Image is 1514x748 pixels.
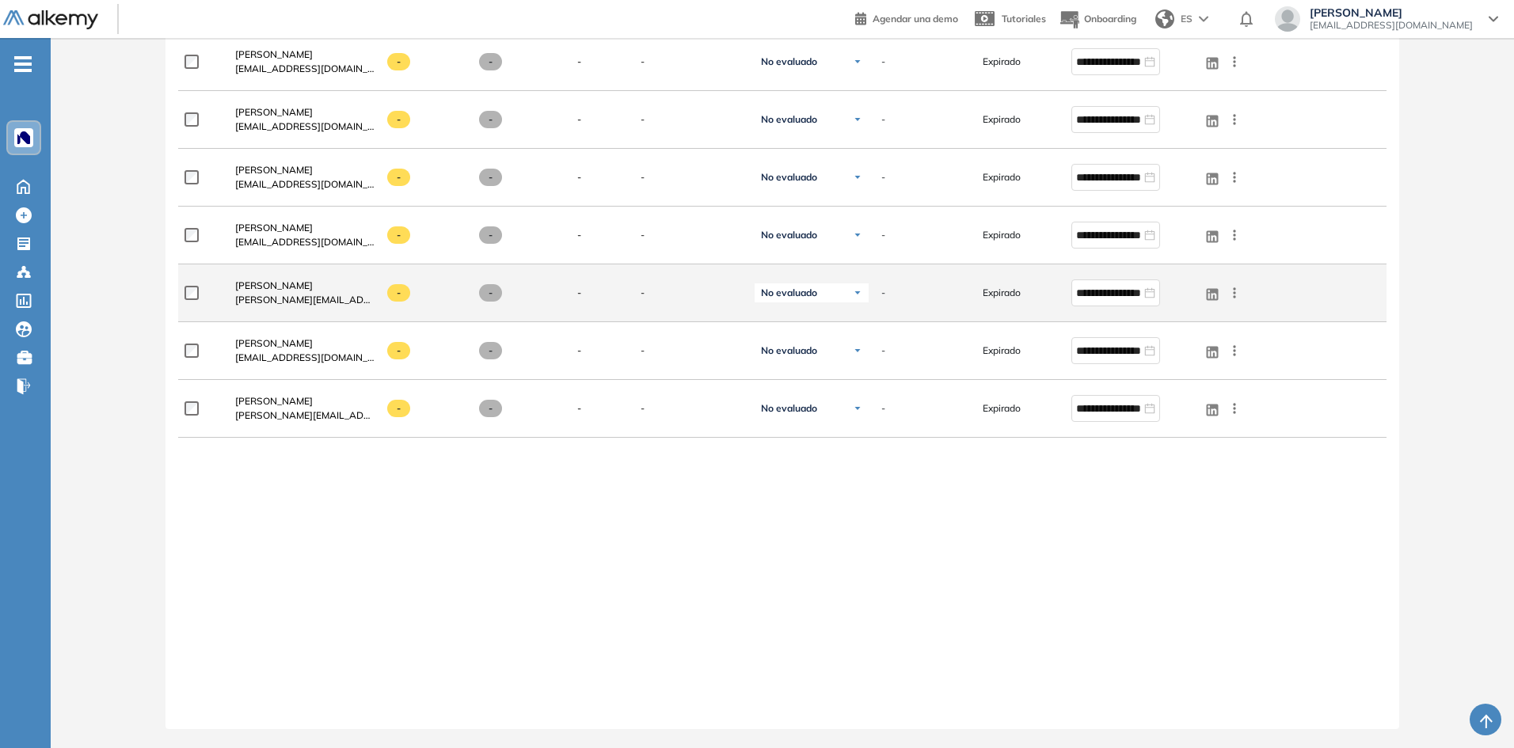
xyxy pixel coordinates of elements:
[3,10,98,30] img: Logo
[479,226,502,244] span: -
[1310,19,1473,32] span: [EMAIL_ADDRESS][DOMAIN_NAME]
[577,55,581,69] span: -
[577,170,581,184] span: -
[577,344,581,358] span: -
[479,53,502,70] span: -
[235,164,313,176] span: [PERSON_NAME]
[235,105,375,120] a: [PERSON_NAME]
[235,351,375,365] span: [EMAIL_ADDRESS][DOMAIN_NAME]
[761,402,817,415] span: No evaluado
[235,235,375,249] span: [EMAIL_ADDRESS][DOMAIN_NAME]
[983,401,1021,416] span: Expirado
[235,395,313,407] span: [PERSON_NAME]
[983,55,1021,69] span: Expirado
[761,229,817,241] span: No evaluado
[577,112,581,127] span: -
[1002,13,1046,25] span: Tutoriales
[235,106,313,118] span: [PERSON_NAME]
[641,401,742,416] span: -
[235,408,375,423] span: [PERSON_NAME][EMAIL_ADDRESS][DOMAIN_NAME]
[235,279,375,293] a: [PERSON_NAME]
[1229,564,1514,748] iframe: Chat Widget
[1310,6,1473,19] span: [PERSON_NAME]
[479,169,502,186] span: -
[881,55,885,69] span: -
[1199,16,1208,22] img: arrow
[641,344,742,358] span: -
[761,287,817,299] span: No evaluado
[853,404,862,413] img: Ícono de flecha
[479,400,502,417] span: -
[881,228,885,242] span: -
[1181,12,1193,26] span: ES
[479,111,502,128] span: -
[641,55,742,69] span: -
[881,112,885,127] span: -
[1059,2,1136,36] button: Onboarding
[983,228,1021,242] span: Expirado
[235,222,313,234] span: [PERSON_NAME]
[479,284,502,302] span: -
[387,342,410,359] span: -
[761,113,817,126] span: No evaluado
[479,342,502,359] span: -
[881,401,885,416] span: -
[853,230,862,240] img: Ícono de flecha
[387,111,410,128] span: -
[761,55,817,68] span: No evaluado
[853,288,862,298] img: Ícono de flecha
[983,344,1021,358] span: Expirado
[853,346,862,355] img: Ícono de flecha
[235,62,375,76] span: [EMAIL_ADDRESS][DOMAIN_NAME]
[983,286,1021,300] span: Expirado
[235,279,313,291] span: [PERSON_NAME]
[235,47,375,62] a: [PERSON_NAME]
[235,48,313,60] span: [PERSON_NAME]
[761,344,817,357] span: No evaluado
[641,112,742,127] span: -
[761,171,817,184] span: No evaluado
[235,163,375,177] a: [PERSON_NAME]
[853,115,862,124] img: Ícono de flecha
[983,112,1021,127] span: Expirado
[387,284,410,302] span: -
[235,337,313,349] span: [PERSON_NAME]
[641,228,742,242] span: -
[983,170,1021,184] span: Expirado
[577,286,581,300] span: -
[1084,13,1136,25] span: Onboarding
[235,394,375,408] a: [PERSON_NAME]
[235,221,375,235] a: [PERSON_NAME]
[387,226,410,244] span: -
[17,131,30,144] img: https://assets.alkemy.org/workspaces/1394/c9baeb50-dbbd-46c2-a7b2-c74a16be862c.png
[14,63,32,66] i: -
[387,400,410,417] span: -
[1155,9,1174,28] img: world
[235,120,375,134] span: [EMAIL_ADDRESS][DOMAIN_NAME]
[235,293,375,307] span: [PERSON_NAME][EMAIL_ADDRESS][DOMAIN_NAME]
[873,13,958,25] span: Agendar una demo
[853,57,862,66] img: Ícono de flecha
[641,170,742,184] span: -
[235,336,375,351] a: [PERSON_NAME]
[881,170,885,184] span: -
[855,8,958,27] a: Agendar una demo
[1229,564,1514,748] div: Widget de chat
[577,401,581,416] span: -
[387,53,410,70] span: -
[881,344,885,358] span: -
[577,228,581,242] span: -
[641,286,742,300] span: -
[387,169,410,186] span: -
[881,286,885,300] span: -
[853,173,862,182] img: Ícono de flecha
[235,177,375,192] span: [EMAIL_ADDRESS][DOMAIN_NAME]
